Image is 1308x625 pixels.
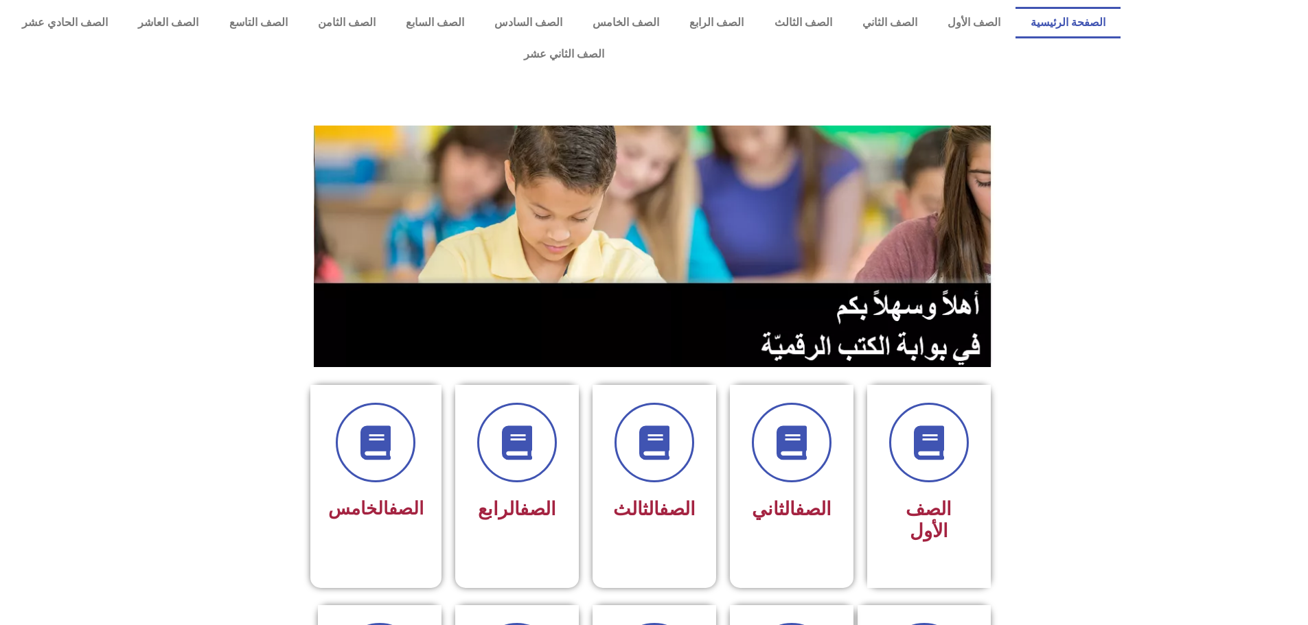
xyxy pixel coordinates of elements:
a: الصف السابع [391,7,479,38]
span: الرابع [478,498,556,520]
a: الصف الثالث [759,7,847,38]
a: الصف [795,498,831,520]
a: الصف الخامس [577,7,674,38]
a: الصف الثاني [847,7,932,38]
a: الصف الثامن [303,7,391,38]
a: الصف الرابع [674,7,759,38]
a: الصفحة الرئيسية [1016,7,1121,38]
a: الصف الثاني عشر [7,38,1121,70]
span: الخامس [328,498,424,519]
a: الصف [659,498,696,520]
a: الصف التاسع [214,7,302,38]
span: الثاني [752,498,831,520]
a: الصف [520,498,556,520]
a: الصف السادس [479,7,577,38]
a: الصف [389,498,424,519]
a: الصف الحادي عشر [7,7,123,38]
span: الصف الأول [906,498,952,542]
a: الصف الأول [932,7,1016,38]
span: الثالث [613,498,696,520]
a: الصف العاشر [123,7,214,38]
